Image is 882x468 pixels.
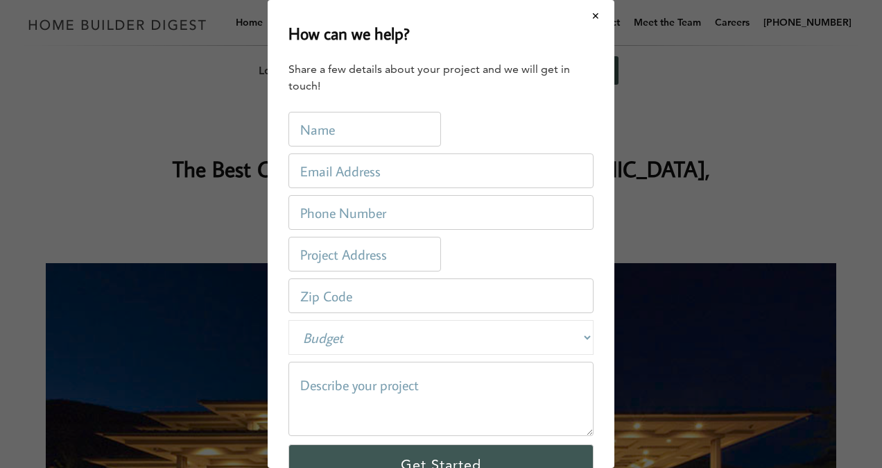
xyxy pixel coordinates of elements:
[288,195,594,230] input: Phone Number
[288,61,594,94] div: Share a few details about your project and we will get in touch!
[288,278,594,313] input: Zip Code
[288,21,410,46] h2: How can we help?
[578,1,614,31] button: Close modal
[288,112,441,147] input: Name
[288,237,441,271] input: Project Address
[288,153,594,188] input: Email Address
